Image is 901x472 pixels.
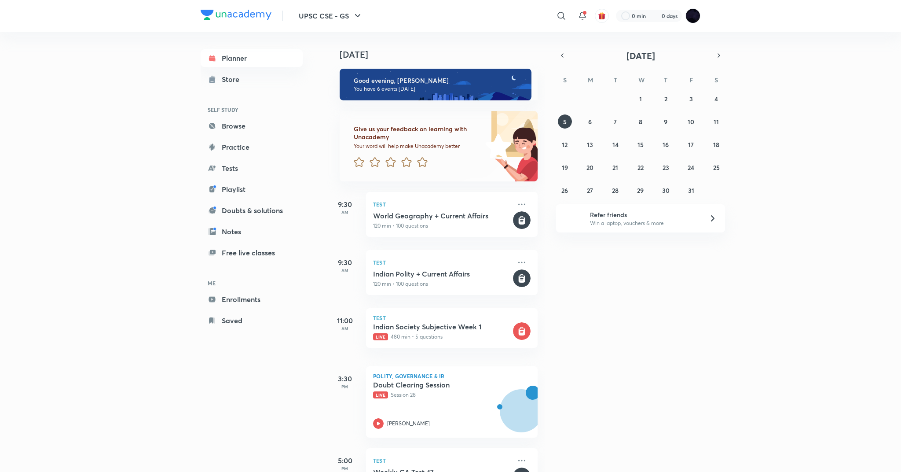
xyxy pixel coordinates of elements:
[340,49,546,60] h4: [DATE]
[689,95,693,103] abbr: October 3, 2025
[373,391,511,399] p: Session 28
[664,76,667,84] abbr: Thursday
[713,163,720,172] abbr: October 25, 2025
[327,466,363,471] p: PM
[612,163,618,172] abbr: October 21, 2025
[608,137,623,151] button: October 14, 2025
[327,315,363,326] h5: 11:00
[327,384,363,389] p: PM
[293,7,368,25] button: UPSC CSE - GS
[689,76,693,84] abbr: Friday
[586,163,593,172] abbr: October 20, 2025
[373,315,531,321] p: Test
[659,160,673,174] button: October 23, 2025
[354,143,482,150] p: Your word will help make Unacademy better
[327,268,363,273] p: AM
[201,244,303,262] a: Free live classes
[663,140,669,149] abbr: October 16, 2025
[373,222,511,230] p: 120 min • 100 questions
[222,74,245,85] div: Store
[373,455,511,466] p: Test
[664,118,667,126] abbr: October 9, 2025
[201,276,303,291] h6: ME
[373,373,531,379] p: Polity, Governance & IR
[588,76,593,84] abbr: Monday
[608,160,623,174] button: October 21, 2025
[327,210,363,215] p: AM
[684,92,698,106] button: October 3, 2025
[714,76,718,84] abbr: Saturday
[587,140,593,149] abbr: October 13, 2025
[327,455,363,466] h5: 5:00
[685,8,700,23] img: Megha Gor
[638,76,645,84] abbr: Wednesday
[373,322,511,331] h5: Indian Society Subjective Week 1
[201,159,303,177] a: Tests
[612,140,619,149] abbr: October 14, 2025
[561,186,568,195] abbr: October 26, 2025
[327,257,363,268] h5: 9:30
[201,70,303,88] a: Store
[201,10,271,22] a: Company Logo
[714,118,719,126] abbr: October 11, 2025
[558,137,572,151] button: October 12, 2025
[562,140,568,149] abbr: October 12, 2025
[590,219,698,227] p: Win a laptop, vouchers & more
[373,199,511,210] p: Test
[664,95,667,103] abbr: October 2, 2025
[201,181,303,198] a: Playlist
[614,76,617,84] abbr: Tuesday
[563,76,567,84] abbr: Sunday
[598,12,606,20] img: avatar
[713,140,719,149] abbr: October 18, 2025
[201,138,303,156] a: Practice
[634,183,648,197] button: October 29, 2025
[709,92,723,106] button: October 4, 2025
[327,199,363,210] h5: 9:30
[583,160,597,174] button: October 20, 2025
[590,210,698,219] h6: Refer friends
[373,333,511,341] p: 480 min • 5 questions
[688,140,694,149] abbr: October 17, 2025
[612,186,619,195] abbr: October 28, 2025
[637,186,644,195] abbr: October 29, 2025
[373,380,483,389] h5: Doubt Clearing Session
[201,117,303,135] a: Browse
[327,326,363,331] p: AM
[455,111,538,181] img: feedback_image
[639,118,642,126] abbr: October 8, 2025
[637,163,644,172] abbr: October 22, 2025
[373,269,511,278] h5: Indian Polity + Current Affairs
[659,183,673,197] button: October 30, 2025
[634,114,648,129] button: October 8, 2025
[651,11,660,20] img: streak
[583,114,597,129] button: October 6, 2025
[614,118,617,126] abbr: October 7, 2025
[663,163,669,172] abbr: October 23, 2025
[201,202,303,219] a: Doubts & solutions
[201,223,303,240] a: Notes
[637,140,644,149] abbr: October 15, 2025
[626,50,655,62] span: [DATE]
[659,114,673,129] button: October 9, 2025
[201,49,303,67] a: Planner
[608,114,623,129] button: October 7, 2025
[563,118,567,126] abbr: October 5, 2025
[688,118,694,126] abbr: October 10, 2025
[327,373,363,384] h5: 3:30
[354,85,524,92] p: You have 6 events [DATE]
[608,183,623,197] button: October 28, 2025
[634,92,648,106] button: October 1, 2025
[639,95,642,103] abbr: October 1, 2025
[634,137,648,151] button: October 15, 2025
[659,137,673,151] button: October 16, 2025
[354,77,524,85] h6: Good evening, [PERSON_NAME]
[489,386,538,446] img: unacademy
[563,210,581,227] img: referral
[634,160,648,174] button: October 22, 2025
[562,163,568,172] abbr: October 19, 2025
[684,183,698,197] button: October 31, 2025
[662,186,670,195] abbr: October 30, 2025
[587,186,593,195] abbr: October 27, 2025
[387,420,430,428] p: [PERSON_NAME]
